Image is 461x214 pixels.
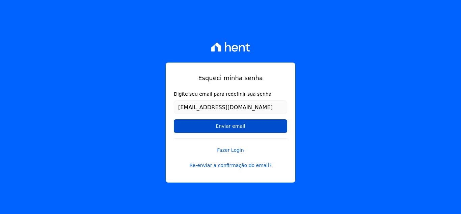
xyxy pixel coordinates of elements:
[174,119,287,133] input: Enviar email
[174,73,287,82] h1: Esqueci minha senha
[174,138,287,154] a: Fazer Login
[174,100,287,114] input: Email
[174,162,287,169] a: Re-enviar a confirmação do email?
[174,91,287,98] label: Digite seu email para redefinir sua senha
